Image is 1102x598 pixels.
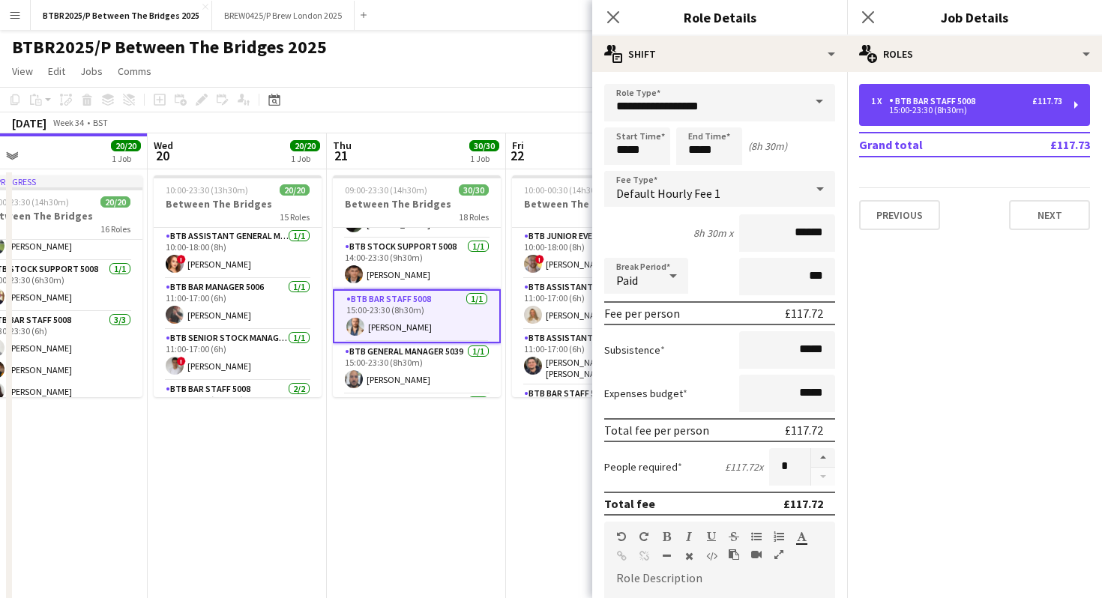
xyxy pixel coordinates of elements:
[661,550,672,562] button: Horizontal Line
[42,61,71,81] a: Edit
[154,228,322,279] app-card-role: BTB Assistant General Manager 50061/110:00-18:00 (8h)![PERSON_NAME]
[290,140,320,151] span: 20/20
[12,115,46,130] div: [DATE]
[154,381,322,453] app-card-role: BTB Bar Staff 50082/211:00-17:30 (6h30m)
[783,496,823,511] div: £117.72
[725,460,763,474] div: £117.72 x
[693,226,733,240] div: 8h 30m x
[177,255,186,264] span: !
[871,106,1062,114] div: 15:00-23:30 (8h30m)
[616,273,638,288] span: Paid
[118,64,151,78] span: Comms
[811,448,835,468] button: Increase
[535,255,544,264] span: !
[616,186,720,201] span: Default Hourly Fee 1
[604,423,709,438] div: Total fee per person
[859,133,1001,157] td: Grand total
[859,200,940,230] button: Previous
[706,550,717,562] button: HTML Code
[6,61,39,81] a: View
[49,117,87,128] span: Week 34
[706,531,717,543] button: Underline
[154,197,322,211] h3: Between The Bridges
[661,531,672,543] button: Bold
[847,7,1102,27] h3: Job Details
[280,211,310,223] span: 15 Roles
[74,61,109,81] a: Jobs
[154,279,322,330] app-card-role: BTB Bar Manager 50061/111:00-17:00 (6h)[PERSON_NAME]
[604,306,680,321] div: Fee per person
[331,147,352,164] span: 21
[604,460,682,474] label: People required
[639,531,649,543] button: Redo
[31,1,212,30] button: BTBR2025/P Between The Bridges 2025
[512,228,680,279] app-card-role: BTB Junior Event Manager 50391/110:00-18:00 (8h)![PERSON_NAME]
[774,531,784,543] button: Ordered List
[333,175,501,397] app-job-card: 09:00-23:30 (14h30m)30/30Between The Bridges18 Roles[PERSON_NAME]BTB Bar Staff 50081/114:00-23:30...
[111,140,141,151] span: 20/20
[333,343,501,394] app-card-role: BTB General Manager 50391/115:00-23:30 (8h30m)[PERSON_NAME]
[1001,133,1090,157] td: £117.73
[729,531,739,543] button: Strikethrough
[459,184,489,196] span: 30/30
[592,7,847,27] h3: Role Details
[512,330,680,385] app-card-role: BTB Assistant Stock Manager 50061/111:00-17:00 (6h)[PERSON_NAME] [PERSON_NAME]
[512,139,524,152] span: Fri
[80,64,103,78] span: Jobs
[796,531,807,543] button: Text Color
[280,184,310,196] span: 20/20
[524,184,627,196] span: 10:00-00:30 (14h30m) (Sat)
[889,96,981,106] div: BTB Bar Staff 5008
[604,343,665,357] label: Subsistence
[592,36,847,72] div: Shift
[774,549,784,561] button: Fullscreen
[512,279,680,330] app-card-role: BTB Assistant Bar Manager 50061/111:00-17:00 (6h)[PERSON_NAME]
[871,96,889,106] div: 1 x
[100,196,130,208] span: 20/20
[512,175,680,397] app-job-card: 10:00-00:30 (14h30m) (Sat)34/34Between The Bridges21 RolesBTB Junior Event Manager 50391/110:00-1...
[291,153,319,164] div: 1 Job
[1009,200,1090,230] button: Next
[345,184,427,196] span: 09:00-23:30 (14h30m)
[112,153,140,164] div: 1 Job
[459,211,489,223] span: 18 Roles
[212,1,355,30] button: BREW0425/P Brew London 2025
[154,330,322,381] app-card-role: BTB Senior Stock Manager 50061/111:00-17:00 (6h)![PERSON_NAME]
[748,139,787,153] div: (8h 30m)
[333,394,501,445] app-card-role: BTB Bar Staff 50081/1
[604,387,687,400] label: Expenses budget
[751,549,762,561] button: Insert video
[470,153,499,164] div: 1 Job
[93,117,108,128] div: BST
[333,238,501,289] app-card-role: BTB Stock support 50081/114:00-23:30 (9h30m)[PERSON_NAME]
[512,197,680,211] h3: Between The Bridges
[100,223,130,235] span: 16 Roles
[112,61,157,81] a: Comms
[512,385,680,458] app-card-role: BTB Bar Staff 50082/2
[751,531,762,543] button: Unordered List
[154,175,322,397] app-job-card: 10:00-23:30 (13h30m)20/20Between The Bridges15 RolesBTB Assistant General Manager 50061/110:00-18...
[469,140,499,151] span: 30/30
[154,139,173,152] span: Wed
[616,531,627,543] button: Undo
[333,139,352,152] span: Thu
[510,147,524,164] span: 22
[729,549,739,561] button: Paste as plain text
[166,184,248,196] span: 10:00-23:30 (13h30m)
[684,531,694,543] button: Italic
[785,306,823,321] div: £117.72
[12,36,327,58] h1: BTBR2025/P Between The Bridges 2025
[847,36,1102,72] div: Roles
[684,550,694,562] button: Clear Formatting
[333,289,501,343] app-card-role: BTB Bar Staff 50081/115:00-23:30 (8h30m)[PERSON_NAME]
[151,147,173,164] span: 20
[604,496,655,511] div: Total fee
[333,197,501,211] h3: Between The Bridges
[177,357,186,366] span: !
[785,423,823,438] div: £117.72
[12,64,33,78] span: View
[48,64,65,78] span: Edit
